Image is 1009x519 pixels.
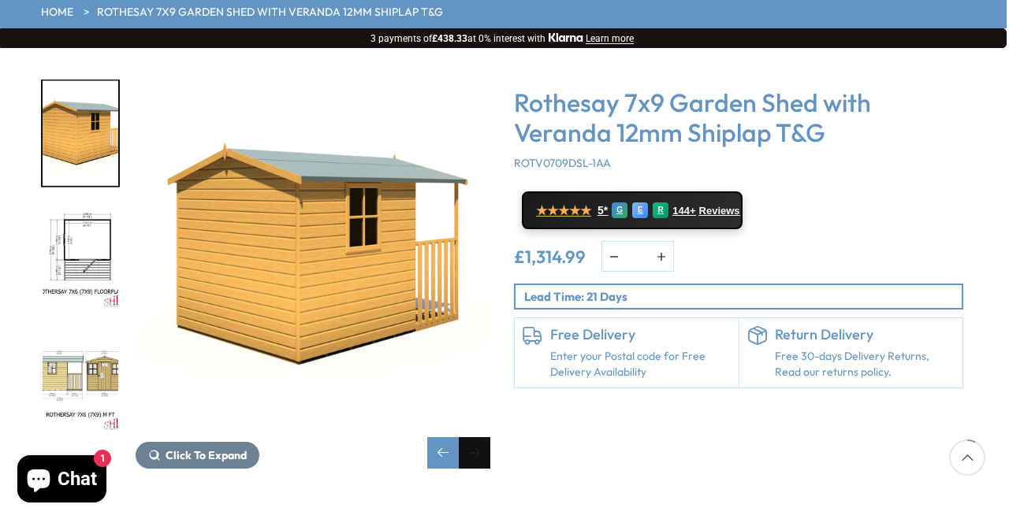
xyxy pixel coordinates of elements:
[653,202,668,218] div: R
[612,202,627,218] div: G
[41,326,120,434] div: 5 / 11
[41,5,73,20] a: HOME
[97,5,443,20] a: Rothesay 7x9 Garden Shed with Veranda 12mm Shiplap T&G
[514,156,611,170] span: ROTV0709DSL-1AA
[166,448,247,462] span: Click To Expand
[13,455,111,506] inbox-online-store-chat: Shopify online store chat
[43,81,118,186] img: Rothesayincver7x9-135_200x200.jpg
[136,442,259,469] button: Click To Expand
[699,205,740,217] span: Reviews
[136,80,490,469] div: 3 / 11
[427,437,459,469] div: Previous slide
[514,87,963,148] h3: Rothesay 7x9 Garden Shed with Veranda 12mm Shiplap T&G
[550,349,731,380] a: Enter your Postal code for Free Delivery Availability
[672,205,695,217] span: 144+
[514,248,586,265] ins: £1,314.99
[41,203,120,311] div: 4 / 11
[524,288,962,305] p: Lead Time: 21 Days
[522,191,743,229] a: ★★★★★ 5* G E R 144+ Reviews
[550,326,731,343] h6: Free Delivery
[43,205,118,310] img: Rothesay7x9VERANDAHFLOORPLAN_200x200.jpg
[459,437,490,469] div: Next slide
[43,328,118,432] img: Rothesay7x9VERANDAHMFT_200x200.jpg
[536,203,591,218] span: ★★★★★
[775,326,955,343] h6: Return Delivery
[632,202,648,218] div: E
[41,80,120,187] div: 3 / 11
[136,80,490,434] img: Rothesay 7x9 Garden Shed with Veranda 12mm Shiplap T&G
[775,349,955,380] p: Free 30-days Delivery Returns, Read our returns policy.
